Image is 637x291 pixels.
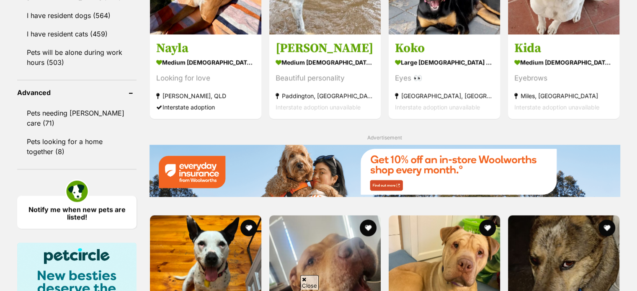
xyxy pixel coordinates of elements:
[360,219,377,236] button: favourite
[514,90,613,102] strong: Miles, [GEOGRAPHIC_DATA]
[395,57,494,69] strong: large [DEMOGRAPHIC_DATA] Dog
[508,34,619,119] a: Kida medium [DEMOGRAPHIC_DATA] Dog Eyebrows Miles, [GEOGRAPHIC_DATA] Interstate adoption unavailable
[17,133,137,160] a: Pets looking for a home together (8)
[240,219,257,236] button: favourite
[276,90,374,102] strong: Paddington, [GEOGRAPHIC_DATA]
[17,44,137,71] a: Pets will be alone during work hours (503)
[395,41,494,57] h3: Koko
[598,219,615,236] button: favourite
[150,34,261,119] a: Nayla medium [DEMOGRAPHIC_DATA] Dog Looking for love [PERSON_NAME], QLD Interstate adoption
[514,73,613,84] div: Eyebrows
[514,104,599,111] span: Interstate adoption unavailable
[300,275,319,290] span: Close
[479,219,496,236] button: favourite
[276,41,374,57] h3: [PERSON_NAME]
[276,57,374,69] strong: medium [DEMOGRAPHIC_DATA] Dog
[17,25,137,43] a: I have resident cats (459)
[389,34,500,119] a: Koko large [DEMOGRAPHIC_DATA] Dog Eyes 👀 [GEOGRAPHIC_DATA], [GEOGRAPHIC_DATA] Interstate adoption...
[149,144,620,197] img: Everyday Insurance promotional banner
[395,104,480,111] span: Interstate adoption unavailable
[367,134,402,141] span: Advertisement
[276,73,374,84] div: Beautiful personality
[156,73,255,84] div: Looking for love
[149,144,620,198] a: Everyday Insurance promotional banner
[156,57,255,69] strong: medium [DEMOGRAPHIC_DATA] Dog
[156,90,255,102] strong: [PERSON_NAME], QLD
[276,104,361,111] span: Interstate adoption unavailable
[17,104,137,132] a: Pets needing [PERSON_NAME] care (71)
[17,89,137,96] header: Advanced
[17,7,137,24] a: I have resident dogs (564)
[395,90,494,102] strong: [GEOGRAPHIC_DATA], [GEOGRAPHIC_DATA]
[395,73,494,84] div: Eyes 👀
[156,102,255,113] div: Interstate adoption
[156,41,255,57] h3: Nayla
[514,57,613,69] strong: medium [DEMOGRAPHIC_DATA] Dog
[17,196,137,229] a: Notify me when new pets are listed!
[514,41,613,57] h3: Kida
[269,34,381,119] a: [PERSON_NAME] medium [DEMOGRAPHIC_DATA] Dog Beautiful personality Paddington, [GEOGRAPHIC_DATA] I...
